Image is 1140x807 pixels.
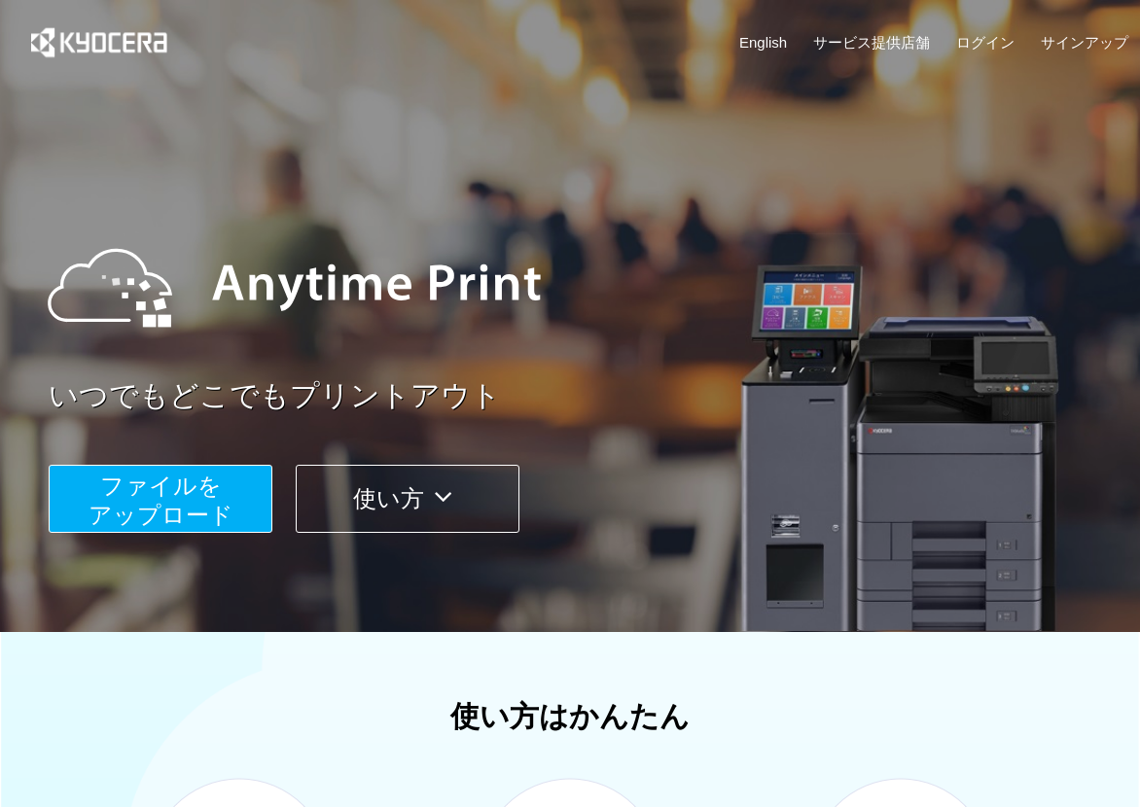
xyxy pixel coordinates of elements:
button: 使い方 [296,465,519,533]
a: いつでもどこでもプリントアウト [49,375,1140,417]
a: ログイン [956,32,1015,53]
a: English [739,32,787,53]
a: サインアップ [1041,32,1128,53]
button: ファイルを​​アップロード [49,465,272,533]
a: サービス提供店舗 [813,32,930,53]
span: ファイルを ​​アップロード [89,473,233,528]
